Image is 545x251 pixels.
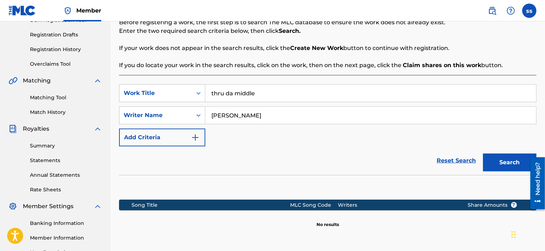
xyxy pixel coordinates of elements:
[30,234,102,242] a: Member Information
[9,76,17,85] img: Matching
[119,27,536,35] p: Enter the two required search criteria below, then click
[23,125,49,133] span: Royalties
[522,4,536,18] div: User Menu
[290,201,338,209] div: MLC Song Code
[483,154,536,171] button: Search
[119,44,536,52] p: If your work does not appear in the search results, click the button to continue with registration.
[119,129,205,146] button: Add Criteria
[124,89,188,97] div: Work Title
[93,125,102,133] img: expand
[119,84,536,175] form: Search Form
[525,155,545,212] iframe: Resource Center
[124,111,188,120] div: Writer Name
[93,202,102,211] img: expand
[63,6,72,15] img: Top Rightsholder
[403,62,481,69] strong: Claim shares on this work
[30,220,102,227] a: Banking Information
[30,171,102,179] a: Annual Statements
[132,201,290,209] div: Song Title
[290,45,343,51] strong: Create New Work
[30,46,102,53] a: Registration History
[433,153,479,169] a: Reset Search
[485,4,499,18] a: Public Search
[509,217,545,251] iframe: Chat Widget
[507,6,515,15] img: help
[279,27,300,34] strong: Search.
[511,224,516,245] div: Drag
[30,142,102,150] a: Summary
[30,60,102,68] a: Overclaims Tool
[30,157,102,164] a: Statements
[488,6,497,15] img: search
[23,76,51,85] span: Matching
[468,201,517,209] span: Share Amounts
[9,202,17,211] img: Member Settings
[30,94,102,101] a: Matching Tool
[511,202,517,208] span: ?
[9,5,36,16] img: MLC Logo
[23,202,73,211] span: Member Settings
[119,18,536,27] p: Before registering a work, the first step is to search The MLC database to ensure the work does n...
[504,4,518,18] div: Help
[93,76,102,85] img: expand
[30,186,102,194] a: Rate Sheets
[119,61,536,70] p: If you do locate your work in the search results, click on the work, then on the next page, click...
[30,109,102,116] a: Match History
[317,213,339,228] p: No results
[191,133,200,142] img: 9d2ae6d4665cec9f34b9.svg
[338,201,457,209] div: Writers
[76,6,101,15] span: Member
[30,31,102,39] a: Registration Drafts
[9,125,17,133] img: Royalties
